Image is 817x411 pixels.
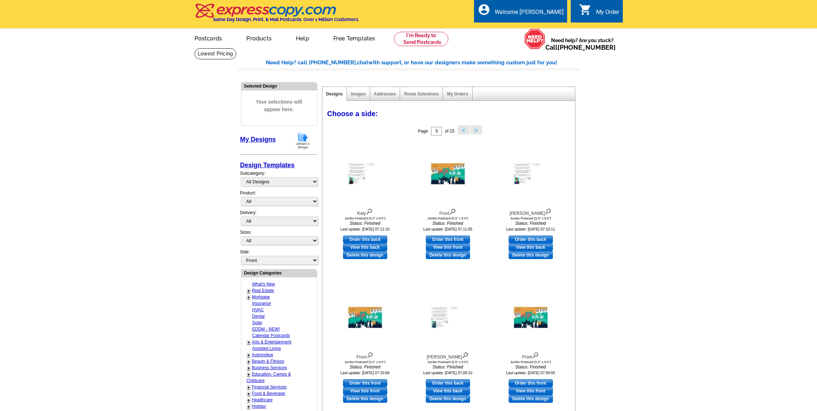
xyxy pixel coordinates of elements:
[426,243,470,251] a: View this front
[357,59,368,66] span: chat
[347,162,383,185] img: Katy
[351,91,365,96] a: Images
[247,397,250,403] a: +
[491,207,570,217] div: [PERSON_NAME]
[491,217,570,220] div: Jumbo Postcard (5.5" x 8.5")
[183,29,234,46] a: Postcards
[426,379,470,387] a: use this design
[509,243,553,251] a: View this back
[252,346,281,351] a: Assisted Living
[426,251,470,259] a: Delete this design
[240,229,317,249] div: Sizes:
[491,351,570,360] div: Front
[426,395,470,403] a: Delete this design
[579,8,619,17] a: shopping_cart My Order
[252,288,274,293] a: Real Estate
[252,327,280,332] a: EDDM - NEW!
[717,388,817,411] iframe: LiveChat chat widget
[341,371,390,375] small: Last update: [DATE] 07:10:06
[284,29,321,46] a: Help
[247,365,250,371] a: +
[509,395,553,403] a: Delete this design
[252,307,264,312] a: HVAC
[326,207,404,217] div: Katy
[366,207,373,215] img: view design details
[252,359,284,364] a: Beauty & Fitness
[266,59,580,67] div: Need Help? call [PHONE_NUMBER], with support, or have our designers make something custom just fo...
[252,340,292,345] a: Arts & Entertainment
[252,314,265,319] a: Dental
[470,125,482,134] button: >
[506,371,555,375] small: Last update: [DATE] 07:09:05
[252,365,287,370] a: Business Services
[252,294,270,299] a: Mortgage
[252,320,262,325] a: Solar
[241,269,317,276] div: Design Categories
[247,294,250,300] a: +
[513,162,549,185] img: Jeremy
[240,190,317,209] div: Product:
[235,29,283,46] a: Products
[513,306,549,329] img: Front
[532,351,539,358] img: view design details
[409,351,487,360] div: [PERSON_NAME]
[545,37,619,51] span: Need help? Are you stuck?
[247,359,250,365] a: +
[252,333,290,338] a: Calendar Postcards
[430,306,466,329] img: Melissa
[343,236,387,243] a: use this design
[247,352,250,358] a: +
[449,207,456,215] img: view design details
[409,220,487,227] i: Status: Finished
[326,220,404,227] i: Status: Finished
[409,364,487,370] i: Status: Finished
[524,29,545,49] img: help
[240,209,317,229] div: Delivery:
[343,387,387,395] a: View this front
[509,251,553,259] a: Delete this design
[423,227,473,231] small: Last update: [DATE] 07:11:05
[322,29,387,46] a: Free Templates
[426,387,470,395] a: View this back
[326,351,404,360] div: Front
[240,136,276,143] a: My Designs
[240,249,317,266] div: Side:
[495,9,564,19] div: Welcome [PERSON_NAME]
[195,9,359,22] a: Same Day Design, Print, & Mail Postcards. Over 1 Million Customers.
[343,243,387,251] a: View this back
[252,397,273,402] a: Healthcare
[596,9,619,19] div: My Order
[491,360,570,364] div: Jumbo Postcard (5.5" x 8.5")
[423,371,473,375] small: Last update: [DATE] 07:09:10
[247,372,250,377] a: +
[252,301,271,306] a: Insurance
[347,306,383,329] img: Front
[509,379,553,387] a: use this design
[247,340,250,345] a: +
[247,404,250,410] a: +
[404,91,439,96] a: Route Selections
[247,391,250,397] a: +
[326,360,404,364] div: Jumbo Postcard (5.5" x 8.5")
[252,391,285,396] a: Food & Beverage
[491,364,570,370] i: Status: Finished
[579,3,592,16] i: shopping_cart
[241,83,317,89] div: Selected Design
[240,170,317,190] div: Subcategory:
[247,91,312,120] span: Your selections will appear here.
[247,385,250,390] a: +
[240,162,295,169] a: Design Templates
[293,131,312,149] img: upload-design
[418,129,428,134] span: Page
[367,351,373,358] img: view design details
[213,17,359,22] h4: Same Day Design, Print, & Mail Postcards. Over 1 Million Customers.
[343,379,387,387] a: use this design
[430,162,466,185] img: Front
[445,129,454,134] span: of 15
[409,360,487,364] div: Jumbo Postcard (5.5" x 8.5")
[506,227,555,231] small: Last update: [DATE] 07:10:11
[409,217,487,220] div: Jumbo Postcard (5.5" x 8.5")
[545,44,616,51] span: Call
[409,207,487,217] div: Front
[326,91,343,96] a: Designs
